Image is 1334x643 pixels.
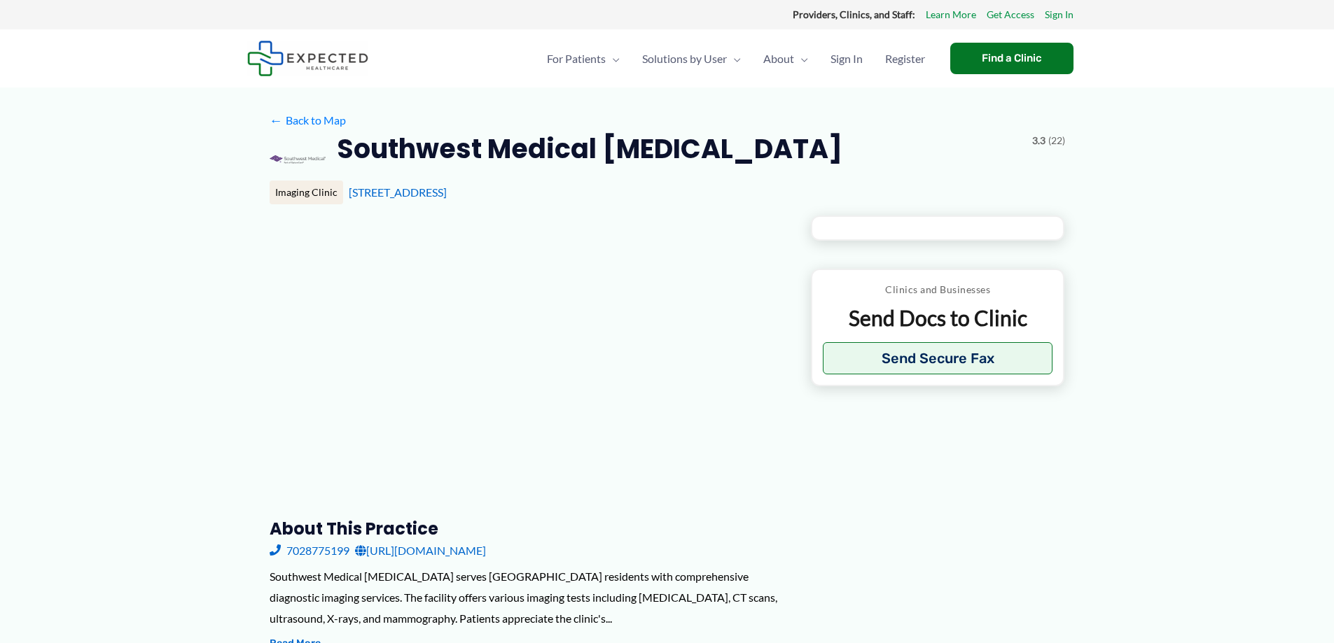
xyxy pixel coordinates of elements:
div: Imaging Clinic [270,181,343,204]
a: 7028775199 [270,540,349,561]
strong: Providers, Clinics, and Staff: [793,8,915,20]
p: Clinics and Businesses [823,281,1053,299]
span: Menu Toggle [794,34,808,83]
span: Register [885,34,925,83]
a: [STREET_ADDRESS] [349,185,447,199]
a: For PatientsMenu Toggle [536,34,631,83]
span: Sign In [831,34,863,83]
span: Menu Toggle [606,34,620,83]
a: Sign In [1045,6,1074,24]
a: Get Access [987,6,1034,24]
span: (22) [1048,132,1065,150]
a: Solutions by UserMenu Toggle [631,34,752,83]
a: AboutMenu Toggle [752,34,819,83]
span: 3.3 [1032,132,1045,150]
h3: About this practice [270,518,788,539]
img: Expected Healthcare Logo - side, dark font, small [247,41,368,76]
nav: Primary Site Navigation [536,34,936,83]
p: Send Docs to Clinic [823,304,1053,332]
button: Send Secure Fax [823,342,1053,374]
div: Southwest Medical [MEDICAL_DATA] serves [GEOGRAPHIC_DATA] residents with comprehensive diagnostic... [270,566,788,628]
span: For Patients [547,34,606,83]
a: Learn More [926,6,976,24]
span: Menu Toggle [727,34,741,83]
a: Sign In [819,34,874,83]
a: [URL][DOMAIN_NAME] [355,540,486,561]
a: Find a Clinic [950,43,1074,74]
a: Register [874,34,936,83]
span: Solutions by User [642,34,727,83]
span: About [763,34,794,83]
h2: Southwest Medical [MEDICAL_DATA] [337,132,842,166]
span: ← [270,113,283,127]
a: ←Back to Map [270,110,346,131]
